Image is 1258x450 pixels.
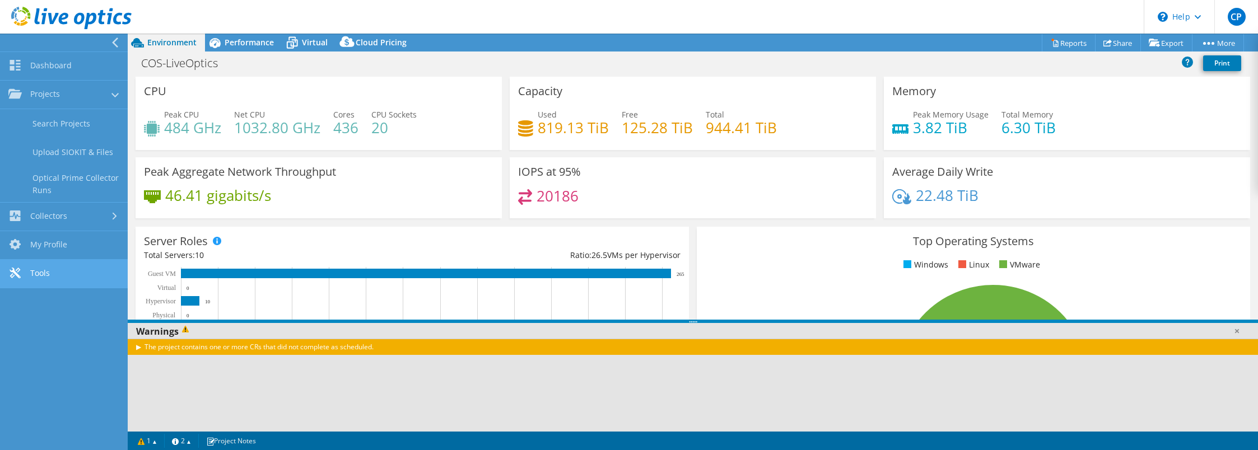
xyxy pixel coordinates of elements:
[892,166,993,178] h3: Average Daily Write
[1042,34,1096,51] a: Reports
[591,250,607,260] span: 26.5
[164,434,199,448] a: 2
[518,166,581,178] h3: IOPS at 95%
[187,285,189,291] text: 0
[1228,8,1246,26] span: CP
[1001,109,1053,120] span: Total Memory
[518,85,562,97] h3: Capacity
[996,259,1040,271] li: VMware
[152,311,175,319] text: Physical
[146,297,176,305] text: Hypervisor
[706,109,724,120] span: Total
[333,121,358,134] h4: 436
[956,259,989,271] li: Linux
[164,109,199,120] span: Peak CPU
[128,339,1258,355] div: The project contains one or more CRs that did not complete as scheduled.
[234,109,265,120] span: Net CPU
[1158,12,1168,22] svg: \n
[148,270,176,278] text: Guest VM
[333,109,355,120] span: Cores
[677,271,684,277] text: 265
[538,121,609,134] h4: 819.13 TiB
[356,37,407,48] span: Cloud Pricing
[538,109,557,120] span: Used
[916,189,979,201] h4: 22.48 TiB
[1192,34,1244,51] a: More
[205,299,211,304] text: 10
[128,323,1258,340] div: Warnings
[144,166,336,178] h3: Peak Aggregate Network Throughput
[198,434,264,448] a: Project Notes
[412,249,681,261] div: Ratio: VMs per Hypervisor
[147,37,197,48] span: Environment
[302,37,328,48] span: Virtual
[234,121,320,134] h4: 1032.80 GHz
[144,85,166,97] h3: CPU
[622,109,638,120] span: Free
[371,121,417,134] h4: 20
[225,37,274,48] span: Performance
[144,249,412,261] div: Total Servers:
[913,121,989,134] h4: 3.82 TiB
[130,434,165,448] a: 1
[136,57,235,69] h1: COS-LiveOptics
[195,250,204,260] span: 10
[144,235,208,247] h3: Server Roles
[187,313,189,318] text: 0
[913,109,989,120] span: Peak Memory Usage
[1001,121,1056,134] h4: 6.30 TiB
[165,189,271,201] h4: 46.41 gigabits/s
[157,284,176,292] text: Virtual
[622,121,693,134] h4: 125.28 TiB
[1140,34,1192,51] a: Export
[706,121,777,134] h4: 944.41 TiB
[1095,34,1141,51] a: Share
[537,190,579,202] h4: 20186
[164,121,221,134] h4: 484 GHz
[371,109,417,120] span: CPU Sockets
[901,259,948,271] li: Windows
[892,85,936,97] h3: Memory
[705,235,1242,247] h3: Top Operating Systems
[1203,55,1241,71] a: Print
